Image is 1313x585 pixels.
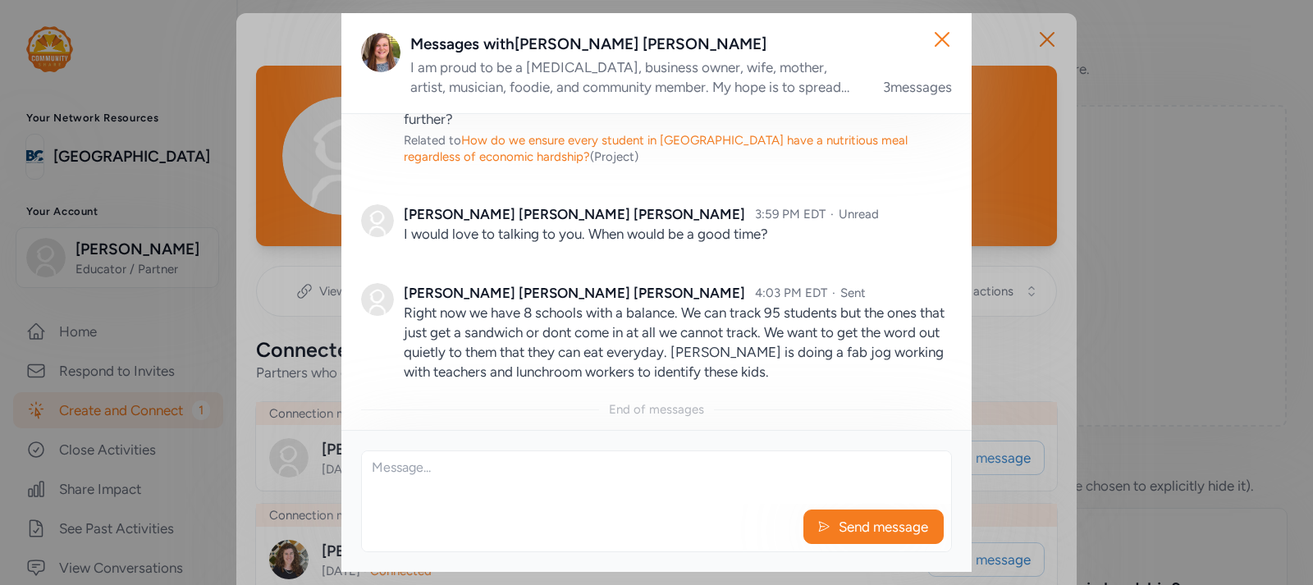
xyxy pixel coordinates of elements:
span: · [832,286,835,300]
img: Avatar [361,33,400,72]
span: Related to (Project) [404,133,908,164]
span: How do we ensure every student in [GEOGRAPHIC_DATA] have a nutritious meal regardless of economic... [404,133,908,164]
div: 3 messages [883,77,952,97]
span: Unread [839,207,879,222]
div: [PERSON_NAME] [PERSON_NAME] [PERSON_NAME] [404,204,745,224]
p: Right now we have 8 schools with a balance. We can track 95 students but the ones that just get a... [404,303,952,382]
span: Send message [837,517,930,537]
p: I would love to talking to you. When would be a good time? [404,224,952,244]
img: Avatar [361,204,394,237]
div: [PERSON_NAME] [PERSON_NAME] [PERSON_NAME] [404,283,745,303]
span: Sent [840,286,866,300]
div: I am proud to be a [MEDICAL_DATA], business owner, wife, mother, artist, musician, foodie, and co... [410,57,863,97]
div: End of messages [609,401,704,418]
span: 4:03 PM EDT [755,286,827,300]
div: Messages with [PERSON_NAME] [PERSON_NAME] [410,33,952,56]
span: 3:59 PM EDT [755,207,826,222]
button: Send message [803,510,944,544]
span: · [830,207,834,222]
img: Avatar [361,283,394,316]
